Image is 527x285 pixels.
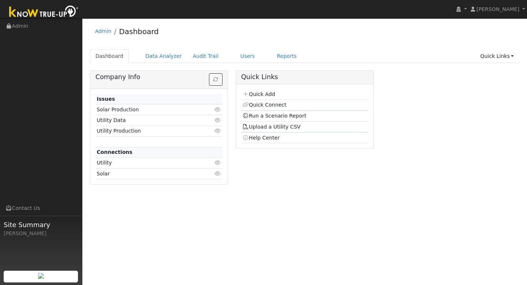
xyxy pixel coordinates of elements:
h5: Quick Links [241,73,368,81]
a: Run a Scenario Report [242,113,306,119]
img: Know True-Up [5,4,82,21]
h5: Company Info [96,73,223,81]
i: Click to view [215,128,221,133]
a: Help Center [242,135,280,141]
a: Users [235,49,261,63]
span: Site Summary [4,220,78,230]
td: Utility Production [96,126,202,136]
i: Click to view [215,107,221,112]
strong: Connections [97,149,132,155]
td: Utility Data [96,115,202,126]
td: Utility [96,158,202,168]
td: Solar Production [96,104,202,115]
a: Quick Connect [242,102,286,108]
a: Dashboard [90,49,129,63]
i: Click to view [215,171,221,176]
a: Dashboard [119,27,159,36]
a: Audit Trail [187,49,224,63]
i: Click to view [215,118,221,123]
div: [PERSON_NAME] [4,230,78,237]
a: Quick Links [475,49,519,63]
a: Upload a Utility CSV [242,124,300,130]
i: Click to view [215,160,221,165]
a: Data Analyzer [140,49,187,63]
strong: Issues [97,96,115,102]
a: Quick Add [242,91,275,97]
a: Reports [272,49,302,63]
a: Admin [95,28,112,34]
td: Solar [96,169,202,179]
img: retrieve [38,273,44,279]
span: [PERSON_NAME] [476,6,519,12]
